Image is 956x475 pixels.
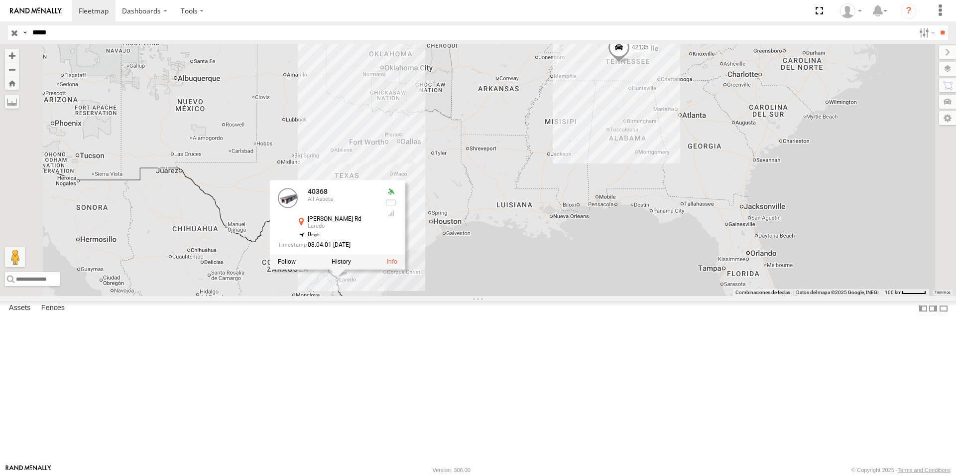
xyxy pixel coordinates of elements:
[5,465,51,475] a: Visit our Website
[851,467,951,473] div: © Copyright 2025 -
[5,247,25,267] button: Arrastra al hombrecito al mapa para abrir Street View
[10,7,62,14] img: rand-logo.svg
[915,25,937,40] label: Search Filter Options
[332,259,351,266] label: View Asset History
[898,467,951,473] a: Terms and Conditions
[935,290,951,294] a: Términos (se abre en una nueva pestaña)
[882,289,929,296] button: Escala del mapa: 100 km por 45 píxeles
[308,188,377,195] div: 40368
[836,3,865,18] div: Miguel Cantu
[901,3,917,19] i: ?
[735,289,790,296] button: Combinaciones de teclas
[918,301,928,316] label: Dock Summary Table to the Left
[5,62,19,76] button: Zoom out
[387,259,397,266] a: View Asset Details
[939,111,956,125] label: Map Settings
[385,188,397,196] div: Valid GPS Fix
[5,49,19,62] button: Zoom in
[278,259,296,266] label: Realtime tracking of Asset
[5,76,19,90] button: Zoom Home
[308,196,377,202] div: All Assets
[4,302,35,316] label: Assets
[36,302,70,316] label: Fences
[632,44,648,51] span: 42135
[308,223,377,229] div: Laredo
[308,231,320,238] span: 0
[796,290,879,295] span: Datos del mapa ©2025 Google, INEGI
[885,290,902,295] span: 100 km
[928,301,938,316] label: Dock Summary Table to the Right
[5,95,19,109] label: Measure
[278,242,377,248] div: Date/time of location update
[21,25,29,40] label: Search Query
[385,209,397,217] div: Last Event GSM Signal Strength
[308,216,377,222] div: [PERSON_NAME] Rd
[939,301,949,316] label: Hide Summary Table
[433,467,471,473] div: Version: 306.00
[385,199,397,207] div: No battery health information received from this device.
